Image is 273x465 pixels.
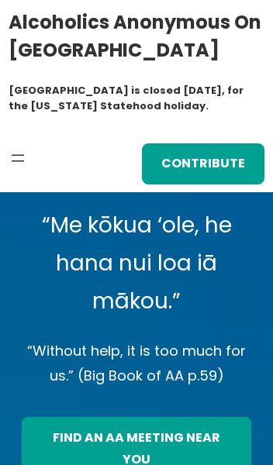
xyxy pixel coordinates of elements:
[22,339,251,387] p: “Without help, it is too much for us.” (Big Book of AA p.59)
[9,149,27,167] button: Open menu
[9,5,261,67] a: Alcoholics Anonymous on [GEOGRAPHIC_DATA]
[9,149,27,167] nav: Intergroup
[22,206,251,320] p: “Me kōkua ‘ole, he hana nui loa iā mākou.”
[9,83,265,115] h1: [GEOGRAPHIC_DATA] is closed [DATE], for the [US_STATE] Statehood holiday.
[142,143,264,184] a: Contribute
